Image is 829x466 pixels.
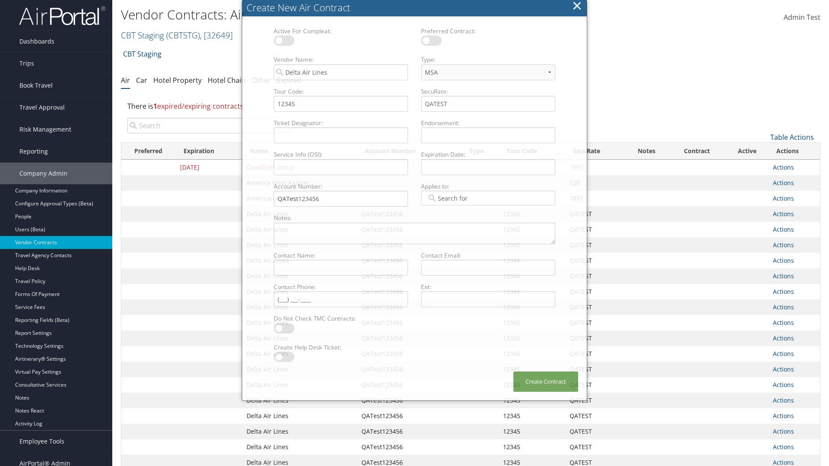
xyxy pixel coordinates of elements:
td: QATEST [565,206,625,222]
label: Type: [418,55,559,64]
a: Air [121,76,130,85]
td: 7897 [565,160,625,175]
h1: Vendor Contracts: Air [121,6,587,24]
a: Actions [773,412,794,420]
span: Dashboards [19,31,54,52]
strong: 1 [153,101,157,111]
th: Active: activate to sort column ascending [726,143,768,160]
a: Actions [773,334,794,342]
a: Actions [773,349,794,358]
td: Delta Air Lines [242,408,357,424]
td: QATEST [565,377,625,393]
span: Reporting [19,141,48,162]
td: QATEST [565,222,625,237]
label: Contact Name: [270,251,411,260]
a: Admin Test [784,4,820,31]
td: 12345 [499,408,565,424]
th: Expiration: activate to sort column descending [176,143,242,160]
td: QATEST [565,237,625,253]
label: SecuRate: [418,87,559,96]
td: 220 [565,175,625,191]
td: QATEST [565,284,625,299]
td: QATEST [565,253,625,268]
input: (___) ___-____ [274,291,408,307]
span: , [ 32649 ] [200,29,233,41]
label: Preferred Contract: [418,27,559,35]
a: Actions [773,210,794,218]
a: Car [136,76,147,85]
label: Do Not Check TMC Contracts: [270,314,411,323]
label: Active For Compleat: [270,27,411,35]
a: CBT Staging [121,29,233,41]
td: 7897 [565,191,625,206]
label: Applies to: [418,182,559,191]
a: Actions [773,287,794,296]
img: airportal-logo.png [19,6,105,26]
td: Delta Air Lines [242,393,357,408]
label: Notes: [270,214,559,222]
td: 12345 [499,439,565,455]
a: CBT Staging [123,45,161,63]
a: Actions [773,179,794,187]
a: Actions [773,194,794,202]
div: Create New Air Contract [247,1,587,14]
td: [DATE] [176,160,242,175]
div: There is [121,94,820,118]
td: QATEST [565,393,625,408]
a: Actions [773,443,794,451]
a: Actions [773,381,794,389]
td: QATEST [565,408,625,424]
input: Search [127,118,289,133]
span: Book Travel [19,75,53,96]
label: Expiration Date: [418,150,559,159]
button: Create Contract [513,372,578,392]
th: Actions [769,143,820,160]
td: QATest123456 [357,424,462,439]
label: Create Help Desk Ticket: [270,343,411,352]
a: Actions [773,272,794,280]
label: Endorsement: [418,119,559,127]
td: Delta Air Lines [242,424,357,439]
td: QATEST [565,315,625,331]
th: Preferred: activate to sort column ascending [121,143,176,160]
td: 12345 [499,424,565,439]
span: Risk Management [19,119,71,140]
th: Contract: activate to sort column ascending [668,143,726,160]
a: Actions [773,163,794,171]
td: QATEST [565,424,625,439]
td: QATEST [565,346,625,362]
td: QATEST [565,331,625,346]
td: QATEST [565,268,625,284]
td: QATest123456 [357,408,462,424]
label: Contact Email: [418,251,559,260]
a: Actions [773,303,794,311]
label: Ticket Designator: [270,119,411,127]
td: QATEST [565,362,625,377]
a: Hotel Property [153,76,202,85]
td: QATEST [565,439,625,455]
a: Actions [773,427,794,435]
span: ( CBTSTG ) [166,29,200,41]
label: Account Number: [270,182,411,191]
label: Contact Phone: [270,283,411,291]
label: Ext: [418,283,559,291]
td: QATEST [565,299,625,315]
label: Service Info (OSI): [270,150,411,159]
a: Hotel Chain [208,76,246,85]
span: Trips [19,53,34,74]
a: Actions [773,241,794,249]
span: Admin Test [784,13,820,22]
a: Actions [773,225,794,233]
input: Search for Airline [427,194,475,202]
label: Vendor Name: [270,55,411,64]
span: Travel Approval [19,97,65,118]
a: Actions [773,365,794,373]
span: expired/expiring contracts [153,101,244,111]
span: Company Admin [19,163,67,184]
a: Table Actions [770,132,814,142]
th: SecuRate: activate to sort column ascending [565,143,625,160]
a: Actions [773,318,794,327]
a: Actions [773,256,794,264]
label: Tour Code: [270,87,411,96]
td: QATest123456 [357,439,462,455]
